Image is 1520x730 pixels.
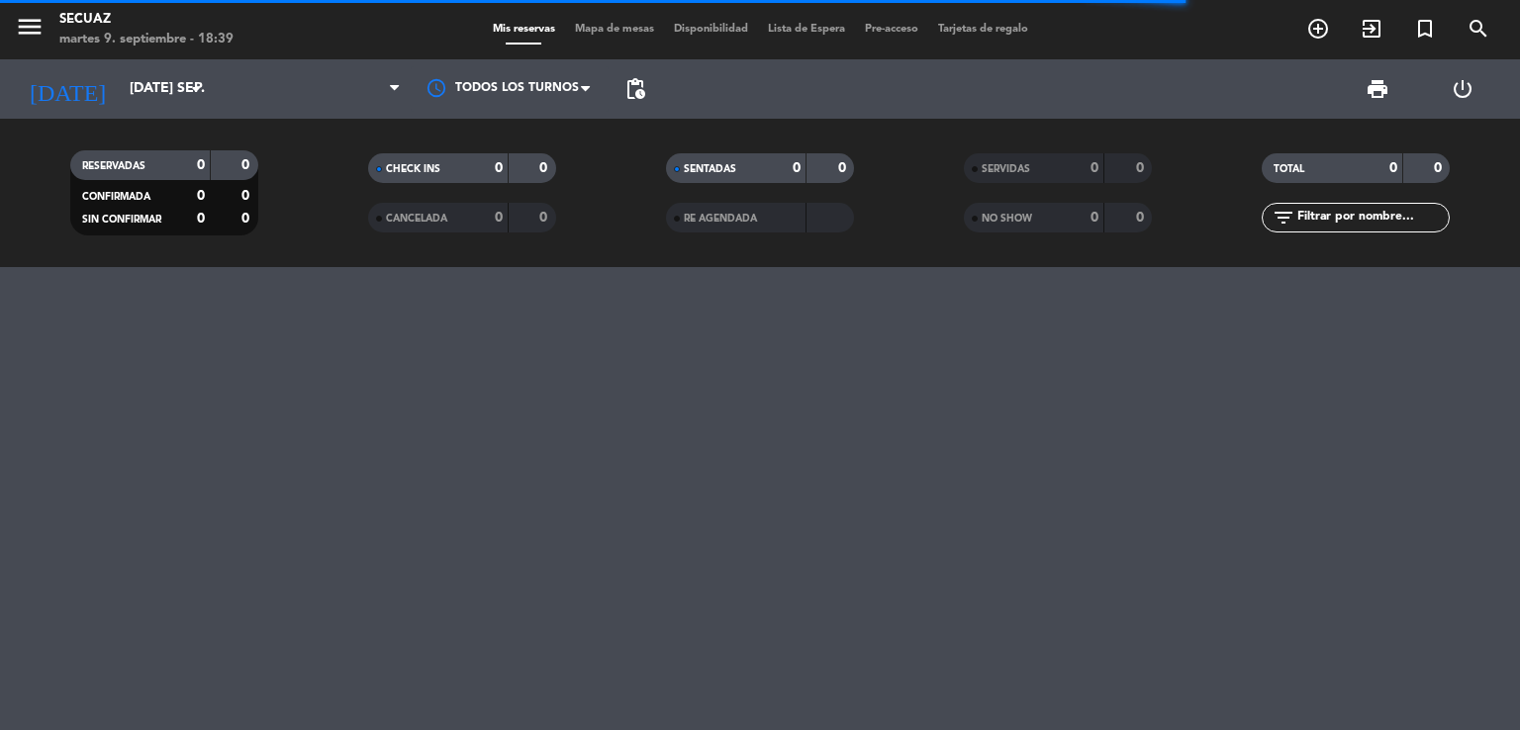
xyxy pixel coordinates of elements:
[1091,161,1098,175] strong: 0
[684,214,757,224] span: RE AGENDADA
[15,12,45,42] i: menu
[184,77,208,101] i: arrow_drop_down
[1420,59,1505,119] div: LOG OUT
[495,161,503,175] strong: 0
[1136,161,1148,175] strong: 0
[1451,77,1474,101] i: power_settings_new
[664,24,758,35] span: Disponibilidad
[241,189,253,203] strong: 0
[15,12,45,48] button: menu
[483,24,565,35] span: Mis reservas
[539,161,551,175] strong: 0
[82,192,150,202] span: CONFIRMADA
[495,211,503,225] strong: 0
[982,214,1032,224] span: NO SHOW
[1467,17,1490,41] i: search
[982,164,1030,174] span: SERVIDAS
[82,161,145,171] span: RESERVADAS
[1434,161,1446,175] strong: 0
[838,161,850,175] strong: 0
[197,158,205,172] strong: 0
[1274,164,1304,174] span: TOTAL
[1360,17,1383,41] i: exit_to_app
[539,211,551,225] strong: 0
[59,30,234,49] div: martes 9. septiembre - 18:39
[855,24,928,35] span: Pre-acceso
[1389,161,1397,175] strong: 0
[623,77,647,101] span: pending_actions
[1306,17,1330,41] i: add_circle_outline
[1136,211,1148,225] strong: 0
[241,158,253,172] strong: 0
[386,164,440,174] span: CHECK INS
[241,212,253,226] strong: 0
[565,24,664,35] span: Mapa de mesas
[1413,17,1437,41] i: turned_in_not
[758,24,855,35] span: Lista de Espera
[82,215,161,225] span: SIN CONFIRMAR
[197,212,205,226] strong: 0
[1295,207,1449,228] input: Filtrar por nombre...
[684,164,736,174] span: SENTADAS
[15,67,120,111] i: [DATE]
[1366,77,1389,101] span: print
[197,189,205,203] strong: 0
[1272,206,1295,229] i: filter_list
[793,161,801,175] strong: 0
[59,10,234,30] div: secuaz
[386,214,447,224] span: CANCELADA
[928,24,1038,35] span: Tarjetas de regalo
[1091,211,1098,225] strong: 0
